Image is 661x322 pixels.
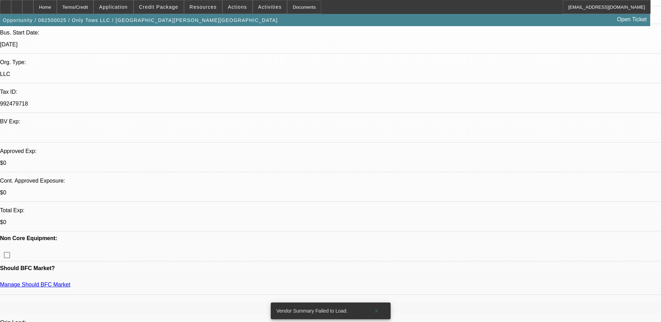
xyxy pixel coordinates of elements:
[228,4,247,10] span: Actions
[258,4,282,10] span: Activities
[94,0,133,14] button: Application
[190,4,217,10] span: Resources
[271,302,366,319] div: Vendor Summary Failed to Load.
[253,0,287,14] button: Activities
[134,0,184,14] button: Credit Package
[614,14,650,25] a: Open Ticket
[223,0,252,14] button: Actions
[184,0,222,14] button: Resources
[375,308,378,314] span: X
[99,4,128,10] span: Application
[3,17,278,23] span: Opportunity / 082500025 / Only Tows LLC / [GEOGRAPHIC_DATA][PERSON_NAME][GEOGRAPHIC_DATA]
[366,305,388,317] button: X
[139,4,178,10] span: Credit Package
